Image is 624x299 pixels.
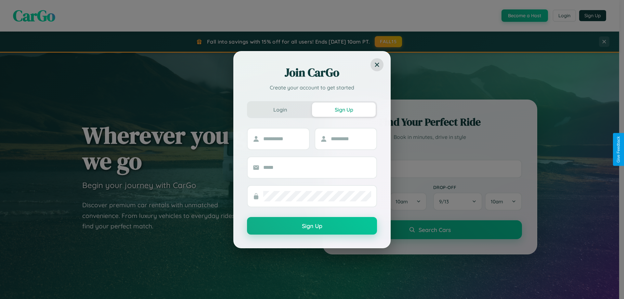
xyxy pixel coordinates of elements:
button: Sign Up [247,217,377,235]
p: Create your account to get started [247,84,377,91]
button: Sign Up [312,102,376,117]
h2: Join CarGo [247,65,377,80]
button: Login [248,102,312,117]
div: Give Feedback [616,136,621,163]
